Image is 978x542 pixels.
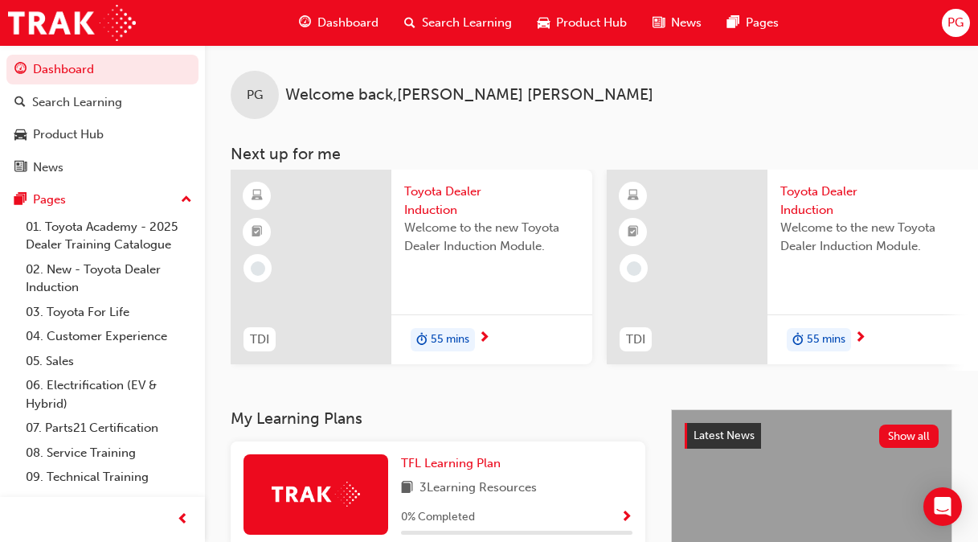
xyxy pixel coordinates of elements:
[19,465,198,490] a: 09. Technical Training
[19,416,198,441] a: 07. Parts21 Certification
[419,478,537,499] span: 3 Learning Resources
[620,507,632,528] button: Show Progress
[14,193,27,207] span: pages-icon
[416,330,428,351] span: duration-icon
[628,186,639,207] span: learningResourceType_ELEARNING-icon
[6,88,198,117] a: Search Learning
[538,13,550,33] span: car-icon
[640,6,714,39] a: news-iconNews
[19,257,198,300] a: 02. New - Toyota Dealer Induction
[478,331,490,346] span: next-icon
[671,14,702,32] span: News
[627,261,641,276] span: learningRecordVerb_NONE-icon
[32,93,122,112] div: Search Learning
[272,482,360,507] img: Trak
[525,6,640,39] a: car-iconProduct Hub
[6,55,198,84] a: Dashboard
[6,153,198,183] a: News
[19,300,198,325] a: 03. Toyota For Life
[14,63,27,77] span: guage-icon
[286,6,391,39] a: guage-iconDashboard
[780,219,955,255] span: Welcome to the new Toyota Dealer Induction Module.
[6,120,198,150] a: Product Hub
[780,183,955,219] span: Toyota Dealer Induction
[14,161,27,175] span: news-icon
[727,13,739,33] span: pages-icon
[391,6,525,39] a: search-iconSearch Learning
[923,487,962,526] div: Open Intercom Messenger
[685,423,939,449] a: Latest NewsShow all
[251,261,265,276] span: learningRecordVerb_NONE-icon
[401,456,501,470] span: TFL Learning Plan
[746,14,779,32] span: Pages
[947,14,964,32] span: PG
[285,86,653,105] span: Welcome back , [PERSON_NAME] [PERSON_NAME]
[252,186,263,207] span: learningResourceType_ELEARNING-icon
[19,324,198,349] a: 04. Customer Experience
[404,219,579,255] span: Welcome to the new Toyota Dealer Induction Module.
[401,454,507,473] a: TFL Learning Plan
[19,490,198,515] a: 10. TUNE Rev-Up Training
[231,170,592,364] a: TDIToyota Dealer InductionWelcome to the new Toyota Dealer Induction Module.duration-icon55 mins
[431,331,469,349] span: 55 mins
[231,409,645,428] h3: My Learning Plans
[854,331,866,346] span: next-icon
[14,128,27,142] span: car-icon
[401,478,413,499] span: book-icon
[8,5,136,41] img: Trak
[177,510,189,530] span: prev-icon
[628,222,639,243] span: booktick-icon
[607,170,968,364] a: TDIToyota Dealer InductionWelcome to the new Toyota Dealer Induction Module.duration-icon55 mins
[181,190,192,211] span: up-icon
[6,51,198,185] button: DashboardSearch LearningProduct HubNews
[714,6,792,39] a: pages-iconPages
[653,13,665,33] span: news-icon
[404,183,579,219] span: Toyota Dealer Induction
[247,86,263,105] span: PG
[252,222,263,243] span: booktick-icon
[205,145,978,163] h3: Next up for me
[620,511,632,525] span: Show Progress
[556,14,627,32] span: Product Hub
[404,13,415,33] span: search-icon
[942,9,970,37] button: PG
[6,185,198,215] button: Pages
[33,125,104,144] div: Product Hub
[879,425,939,448] button: Show all
[626,331,645,349] span: TDI
[807,331,845,349] span: 55 mins
[33,158,63,177] div: News
[14,96,26,110] span: search-icon
[33,191,66,209] div: Pages
[317,14,379,32] span: Dashboard
[19,215,198,257] a: 01. Toyota Academy - 2025 Dealer Training Catalogue
[401,508,475,527] span: 0 % Completed
[19,349,198,374] a: 05. Sales
[299,13,311,33] span: guage-icon
[422,14,512,32] span: Search Learning
[250,331,269,349] span: TDI
[792,330,804,351] span: duration-icon
[19,441,198,466] a: 08. Service Training
[694,429,755,442] span: Latest News
[19,373,198,416] a: 06. Electrification (EV & Hybrid)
